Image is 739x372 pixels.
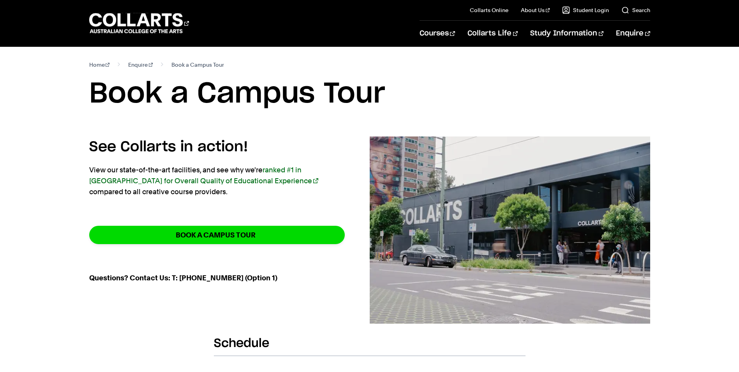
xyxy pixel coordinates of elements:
a: Collarts Life [467,21,518,46]
a: Study Information [530,21,603,46]
a: Enquire [616,21,650,46]
h1: Book a Campus Tour [89,76,650,112]
a: Search [621,6,650,14]
div: Go to homepage [89,12,189,34]
h2: Schedule [214,336,526,356]
a: Collarts Online [470,6,508,14]
h4: See Collarts in action! [89,136,345,158]
a: About Us [521,6,550,14]
a: Courses [420,21,455,46]
span: Book a Campus Tour [171,59,224,70]
p: View our state-of-the-art facilities, and see why we're compared to all creative course providers. [89,165,345,197]
a: Home [89,59,110,70]
a: Enquire [128,59,153,70]
strong: BOOK A CAMPUS TOUR [176,230,256,239]
strong: Questions? Contact Us: T: [PHONE_NUMBER] (Option 1) [89,274,277,282]
a: Student Login [562,6,609,14]
a: BOOK A CAMPUS TOUR [89,226,345,244]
